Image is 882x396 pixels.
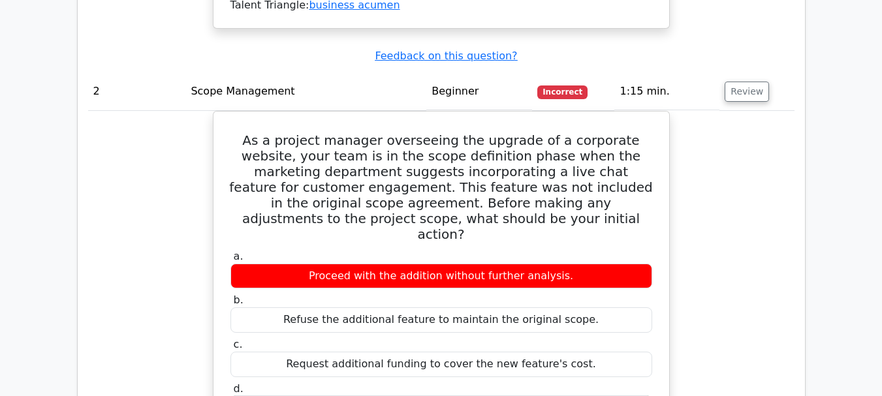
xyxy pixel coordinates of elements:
td: 1:15 min. [614,73,719,110]
td: Beginner [426,73,532,110]
div: Proceed with the addition without further analysis. [230,264,652,289]
span: d. [234,382,244,395]
button: Review [725,82,769,102]
div: Refuse the additional feature to maintain the original scope. [230,307,652,333]
td: 2 [88,73,186,110]
span: c. [234,338,243,350]
h5: As a project manager overseeing the upgrade of a corporate website, your team is in the scope def... [229,132,654,242]
a: Feedback on this question? [375,50,517,62]
td: Scope Management [185,73,426,110]
span: a. [234,250,244,262]
span: b. [234,294,244,306]
span: Incorrect [537,85,588,99]
div: Request additional funding to cover the new feature's cost. [230,352,652,377]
